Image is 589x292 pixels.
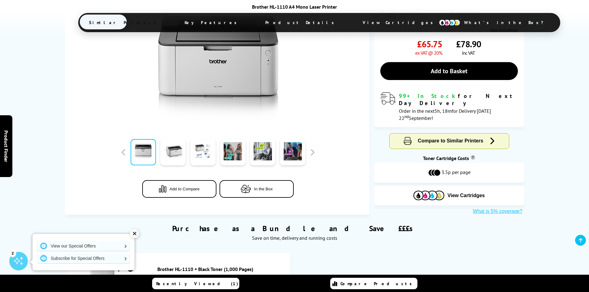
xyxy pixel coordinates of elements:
a: View our Special Offers [37,241,130,251]
span: Add to Compare [169,186,199,191]
span: Order in the next for Delivery [DATE] 22 September! [399,108,491,121]
button: What is 5% coverage? [471,208,524,214]
span: Recently Viewed (1) [156,281,238,286]
div: Toner Cartridge Costs [374,155,524,161]
div: Save on time, delivery and running costs [73,235,517,241]
a: Subscribe for Special Offers [37,253,130,263]
span: 5h, 18m [434,108,452,114]
span: inc VAT [462,50,475,56]
img: Cartridges [413,191,444,200]
a: Brother HL-1110 + Black Toner (1,000 Pages) [157,266,287,272]
span: Product Details [256,15,347,30]
button: Add to Compare [142,180,216,197]
span: £78.90 [456,38,481,50]
div: for Next Day Delivery [399,92,518,107]
span: Product Finder [3,130,9,162]
span: Key Features [175,15,249,30]
sup: Cost per page [471,155,475,160]
span: Compare to Similar Printers [418,138,483,143]
sup: nd [404,114,409,119]
button: Compare to Similar Printers [390,133,509,149]
span: In the Box [254,186,273,191]
span: View Cartridges [447,193,485,198]
a: Recently Viewed (1) [152,278,239,289]
img: cmyk-icon.svg [439,19,460,26]
a: Compare Products [330,278,417,289]
span: What’s in the Box? [455,15,559,30]
button: View Cartridges [379,190,519,201]
div: 2 [9,250,16,256]
span: 99+ In Stock [399,92,458,99]
div: ✕ [130,229,139,238]
span: ex VAT @ 20% [415,50,442,56]
img: Brother HL-1110 [157,3,279,124]
span: £65.75 [417,38,442,50]
span: View Cartridges [353,15,448,31]
span: 3.5p per page [442,169,471,176]
span: Compare Products [340,281,415,286]
div: modal_delivery [380,92,518,121]
div: Brother HL-1110 A4 Mono Laser Printer [78,4,511,10]
div: Purchase as a Bundle and Save £££s [65,214,524,244]
a: Add to Basket [380,62,518,80]
span: Similar Printers [80,15,169,30]
button: In the Box [220,180,294,197]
